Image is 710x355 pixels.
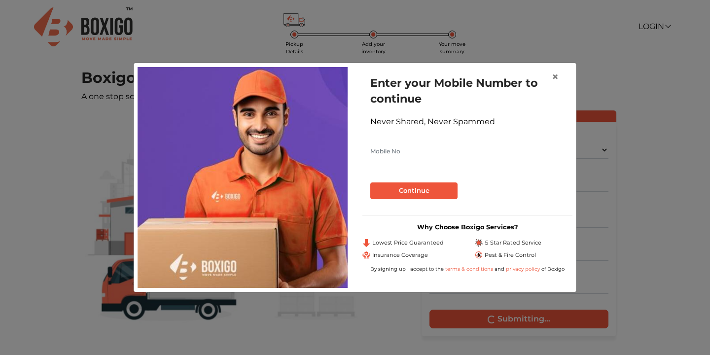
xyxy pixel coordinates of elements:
button: Continue [370,182,458,199]
input: Mobile No [370,143,565,159]
a: terms & conditions [445,266,495,272]
span: Pest & Fire Control [485,251,536,259]
span: Insurance Coverage [372,251,428,259]
h3: Why Choose Boxigo Services? [362,223,572,231]
div: By signing up I accept to the and of Boxigo [362,265,572,273]
img: storage-img [138,67,348,288]
div: Never Shared, Never Spammed [370,116,565,128]
span: 5 Star Rated Service [485,239,541,247]
h1: Enter your Mobile Number to continue [370,75,565,106]
a: privacy policy [504,266,541,272]
span: × [552,70,559,84]
span: Lowest Price Guaranteed [372,239,444,247]
button: Close [544,63,567,91]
